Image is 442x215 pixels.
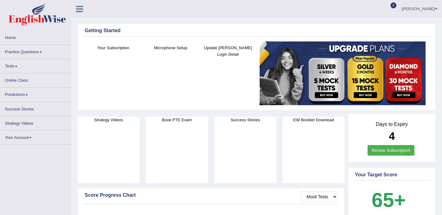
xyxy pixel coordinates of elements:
a: Success Stories [0,102,71,114]
a: Home [0,31,71,43]
b: 4 [389,130,395,142]
b: 65+ [372,189,406,211]
h4: EW Booklet Download [283,117,345,123]
span: 0 [391,2,397,8]
a: Strategy Videos [0,116,71,128]
a: Your Account [0,131,71,143]
div: Getting Started [85,27,429,34]
h4: Success Stories [214,117,276,123]
div: Your Target Score [355,171,429,178]
a: Tests [0,59,71,71]
div: Score Progress Chart [85,191,337,199]
h4: Days to Expiry [355,122,429,127]
a: Practice Questions [0,45,71,57]
img: small5.jpg [260,41,426,105]
h4: Update [PERSON_NAME] Login Detail [203,45,254,58]
h4: Strategy Videos [78,117,140,123]
a: Online Class [0,73,71,85]
a: Renew Subscription [368,145,414,156]
h4: Microphone Setup [145,45,196,51]
h4: Your Subscription [88,45,139,51]
h4: Book PTE Exam [146,117,208,123]
a: Predictions [0,88,71,100]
